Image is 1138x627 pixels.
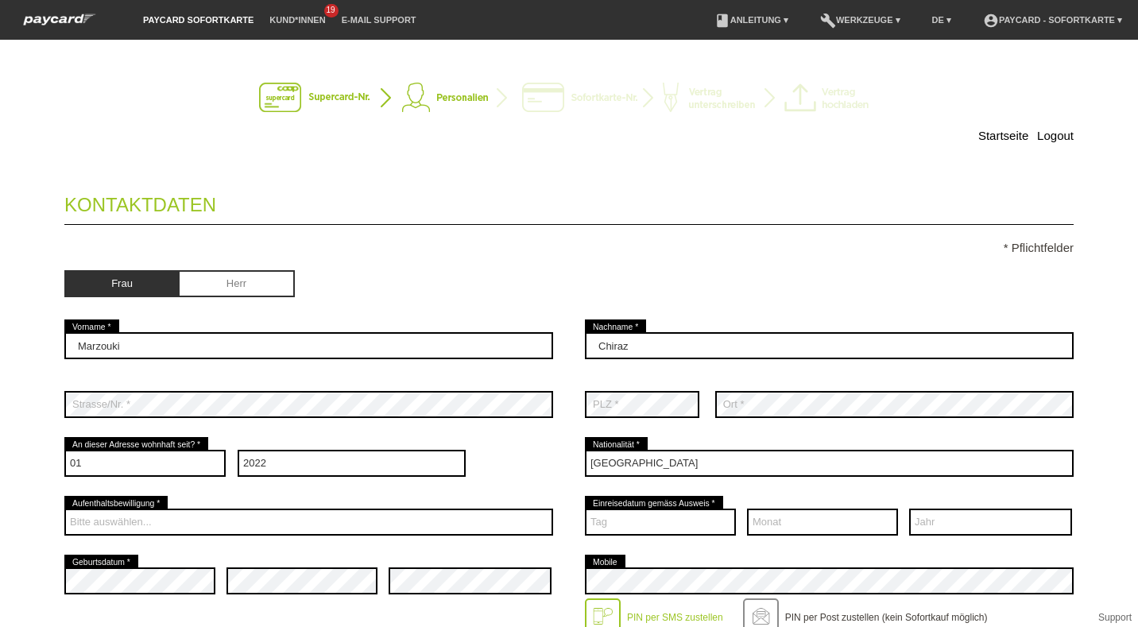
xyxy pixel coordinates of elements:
[261,15,333,25] a: Kund*innen
[334,15,424,25] a: E-Mail Support
[16,11,103,28] img: paycard Sofortkarte
[64,241,1074,254] p: * Pflichtfelder
[983,13,999,29] i: account_circle
[64,178,1074,225] legend: Kontaktdaten
[975,15,1130,25] a: account_circlepaycard - Sofortkarte ▾
[706,15,796,25] a: bookAnleitung ▾
[978,129,1028,142] a: Startseite
[324,4,339,17] span: 19
[924,15,959,25] a: DE ▾
[785,612,988,623] label: PIN per Post zustellen (kein Sofortkauf möglich)
[1037,129,1074,142] a: Logout
[820,13,836,29] i: build
[1098,612,1132,623] a: Support
[259,83,879,114] img: instantcard-v3-de-2.png
[812,15,908,25] a: buildWerkzeuge ▾
[135,15,261,25] a: paycard Sofortkarte
[16,18,103,30] a: paycard Sofortkarte
[714,13,730,29] i: book
[627,612,723,623] label: PIN per SMS zustellen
